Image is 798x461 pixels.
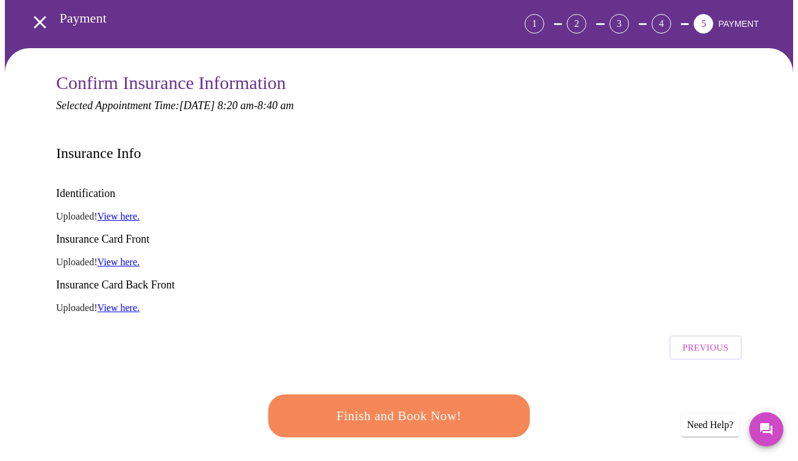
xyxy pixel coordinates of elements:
p: Uploaded! [56,211,742,222]
button: Messages [749,412,783,446]
div: Need Help? [681,413,739,437]
h3: Identification [56,187,742,200]
div: 5 [694,14,713,34]
button: Finish and Book Now! [268,395,530,437]
span: Finish and Book Now! [286,405,512,427]
h3: Insurance Card Front [56,233,742,246]
a: View here. [98,302,140,313]
p: Uploaded! [56,302,742,313]
a: View here. [98,211,140,221]
button: open drawer [22,4,58,40]
h3: Confirm Insurance Information [56,73,742,93]
div: 4 [652,14,671,34]
h3: Insurance Info [56,145,141,162]
span: PAYMENT [718,19,759,29]
a: View here. [98,257,140,267]
h3: Insurance Card Back Front [56,279,742,291]
div: 2 [567,14,586,34]
div: 3 [609,14,629,34]
p: Uploaded! [56,257,742,268]
span: Previous [683,340,728,356]
h3: Payment [60,10,457,26]
button: Previous [669,335,742,360]
div: 1 [525,14,544,34]
em: Selected Appointment Time: [DATE] 8:20 am - 8:40 am [56,99,293,112]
